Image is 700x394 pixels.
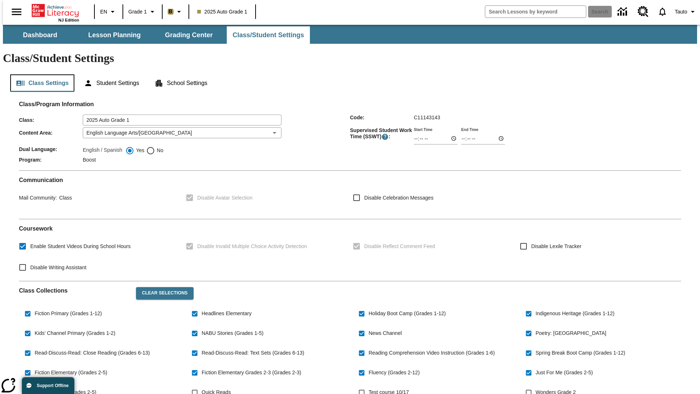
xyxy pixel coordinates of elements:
[22,377,74,394] button: Support Offline
[58,18,79,22] span: NJ Edition
[88,31,141,39] span: Lesson Planning
[19,287,130,294] h2: Class Collections
[32,3,79,18] a: Home
[350,115,414,120] span: Code :
[37,383,69,388] span: Support Offline
[19,225,681,232] h2: Course work
[83,146,122,155] label: English / Spanish
[30,243,131,250] span: Enable Student Videos During School Hours
[350,127,414,140] span: Supervised Student Work Time (SSWT) :
[169,7,172,16] span: B
[35,310,102,317] span: Fiction Primary (Grades 1-12)
[197,194,253,202] span: Disable Avatar Selection
[536,310,614,317] span: Indigenous Heritage (Grades 1-12)
[364,194,433,202] span: Disable Celebration Messages
[536,369,593,376] span: Just For Me (Grades 2-5)
[485,6,586,18] input: search field
[4,26,77,44] button: Dashboard
[675,8,687,16] span: Tauto
[197,243,307,250] span: Disable Invalid Multiple Choice Activity Detection
[19,101,681,108] h2: Class/Program Information
[78,74,145,92] button: Student Settings
[23,31,57,39] span: Dashboard
[19,108,681,165] div: Class/Program Information
[83,115,281,125] input: Class
[3,26,311,44] div: SubNavbar
[227,26,310,44] button: Class/Student Settings
[381,133,389,140] button: Supervised Student Work Time is the timeframe when students can take LevelSet and when lessons ar...
[202,369,301,376] span: Fiction Elementary Grades 2-3 (Grades 2-3)
[149,74,213,92] button: School Settings
[19,146,83,152] span: Dual Language :
[78,26,151,44] button: Lesson Planning
[134,147,144,154] span: Yes
[19,177,681,213] div: Communication
[83,157,96,163] span: Boost
[35,349,150,357] span: Read-Discuss-Read: Close Reading (Grades 6-13)
[364,243,435,250] span: Disable Reflect Comment Feed
[197,8,248,16] span: 2025 Auto Grade 1
[369,349,495,357] span: Reading Comprehension Video Instruction (Grades 1-6)
[536,349,625,357] span: Spring Break Boot Camp (Grades 1-12)
[6,1,27,23] button: Open side menu
[202,329,264,337] span: NABU Stories (Grades 1-5)
[35,329,115,337] span: Kids' Channel Primary (Grades 1-2)
[10,74,74,92] button: Class Settings
[152,26,225,44] button: Grading Center
[3,51,697,65] h1: Class/Student Settings
[531,243,582,250] span: Disable Lexile Tracker
[414,115,440,120] span: C11143143
[613,2,633,22] a: Data Center
[19,225,681,275] div: Coursework
[19,130,83,136] span: Content Area :
[165,5,186,18] button: Boost Class color is light brown. Change class color
[128,8,147,16] span: Grade 1
[155,147,163,154] span: No
[19,195,57,201] span: Mail Community :
[57,195,72,201] span: Class
[369,369,420,376] span: Fluency (Grades 2-12)
[19,117,83,123] span: Class :
[125,5,160,18] button: Grade: Grade 1, Select a grade
[136,287,193,300] button: Clear Selections
[19,157,83,163] span: Program :
[32,3,79,22] div: Home
[10,74,690,92] div: Class/Student Settings
[202,349,304,357] span: Read-Discuss-Read: Text Sets (Grades 6-13)
[3,25,697,44] div: SubNavbar
[536,329,606,337] span: Poetry: [GEOGRAPHIC_DATA]
[461,127,478,132] label: End Time
[414,127,432,132] label: Start Time
[233,31,304,39] span: Class/Student Settings
[30,264,86,271] span: Disable Writing Assistant
[672,5,700,18] button: Profile/Settings
[653,2,672,21] a: Notifications
[202,310,252,317] span: Headlines Elementary
[100,8,107,16] span: EN
[165,31,213,39] span: Grading Center
[35,369,107,376] span: Fiction Elementary (Grades 2-5)
[633,2,653,22] a: Resource Center, Will open in new tab
[97,5,120,18] button: Language: EN, Select a language
[369,310,446,317] span: Holiday Boot Camp (Grades 1-12)
[19,177,681,184] h2: Communication
[369,329,402,337] span: News Channel
[83,127,281,138] div: English Language Arts/[GEOGRAPHIC_DATA]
